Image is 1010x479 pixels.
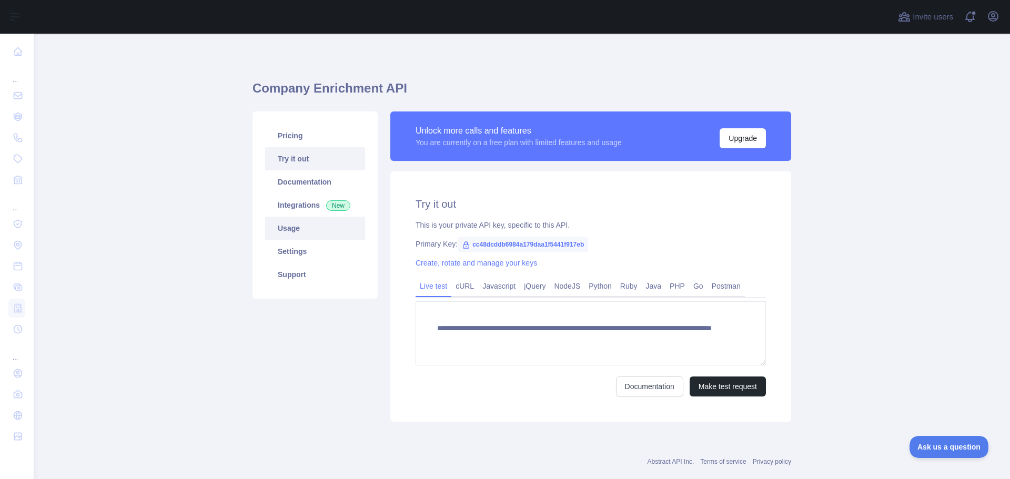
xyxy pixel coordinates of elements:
[265,240,365,263] a: Settings
[265,170,365,193] a: Documentation
[700,458,746,465] a: Terms of service
[896,8,955,25] button: Invite users
[252,80,791,105] h1: Company Enrichment API
[416,137,622,148] div: You are currently on a free plan with limited features and usage
[458,237,588,252] span: cc48dcddb6984a179daa1f5441f917eb
[265,263,365,286] a: Support
[416,239,766,249] div: Primary Key:
[451,278,478,294] a: cURL
[265,217,365,240] a: Usage
[8,63,25,84] div: ...
[326,200,350,211] span: New
[910,436,989,458] iframe: Toggle Customer Support
[416,197,766,211] h2: Try it out
[520,278,550,294] a: jQuery
[265,147,365,170] a: Try it out
[913,11,953,23] span: Invite users
[8,191,25,212] div: ...
[584,278,616,294] a: Python
[616,376,683,396] a: Documentation
[550,278,584,294] a: NodeJS
[720,128,766,148] button: Upgrade
[708,278,745,294] a: Postman
[416,259,537,267] a: Create, rotate and manage your keys
[478,278,520,294] a: Javascript
[416,125,622,137] div: Unlock more calls and features
[690,376,766,396] button: Make test request
[753,458,791,465] a: Privacy policy
[8,341,25,362] div: ...
[265,193,365,217] a: Integrations New
[265,124,365,147] a: Pricing
[665,278,689,294] a: PHP
[416,220,766,230] div: This is your private API key, specific to this API.
[416,278,451,294] a: Live test
[689,278,708,294] a: Go
[648,458,694,465] a: Abstract API Inc.
[642,278,666,294] a: Java
[616,278,642,294] a: Ruby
